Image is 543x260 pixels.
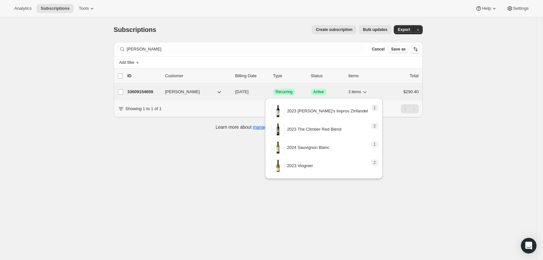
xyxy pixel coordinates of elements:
[349,89,361,94] span: 3 items
[10,4,35,13] button: Analytics
[127,87,419,96] div: 33609154659[PERSON_NAME][DATE]SuccessRecurringSuccessActive3 items$290.40
[127,89,160,95] p: 33609154659
[127,73,419,79] div: IDCustomerBilling DateTypeStatusItemsTotal
[271,159,285,172] img: variant image
[471,4,501,13] button: Help
[410,73,418,79] p: Total
[374,160,376,165] span: 2
[374,142,376,147] span: 1
[235,89,249,94] span: [DATE]
[165,73,230,79] p: Customer
[374,123,376,129] span: 2
[276,89,293,94] span: Recurring
[287,163,313,169] p: 2023 Viognier
[273,73,306,79] div: Type
[398,27,410,32] span: Export
[312,25,356,34] button: Create subscription
[165,89,200,95] span: [PERSON_NAME]
[349,87,368,96] button: 3 items
[503,4,533,13] button: Settings
[161,87,226,97] button: [PERSON_NAME]
[216,124,321,130] p: Learn more about
[287,126,341,133] p: 2023 The Climber Red Blend
[41,6,70,11] span: Subscriptions
[287,144,329,151] p: 2024 Sauvignon Blanc
[127,73,160,79] p: ID
[114,26,156,33] span: Subscriptions
[404,89,419,94] span: $290.40
[235,73,268,79] p: Billing Date
[127,45,365,54] input: Filter subscribers
[394,25,414,34] button: Export
[372,47,384,52] span: Cancel
[14,6,32,11] span: Analytics
[482,6,491,11] span: Help
[401,104,419,113] nav: Pagination
[513,6,529,11] span: Settings
[316,27,352,32] span: Create subscription
[271,141,285,154] img: variant image
[363,27,387,32] span: Bulk updates
[116,59,142,66] button: Add filter
[126,106,162,112] p: Showing 1 to 1 of 1
[271,105,285,118] img: variant image
[311,73,343,79] p: Status
[75,4,99,13] button: Tools
[271,123,285,136] img: variant image
[253,124,321,130] a: managing customer subscriptions
[37,4,73,13] button: Subscriptions
[369,45,387,53] button: Cancel
[287,108,368,114] p: 2023 [PERSON_NAME]'s Improv Zinfandel
[374,105,376,110] span: 1
[391,47,406,52] span: Save as
[119,60,135,65] span: Add filter
[521,238,536,253] div: Open Intercom Messenger
[349,73,381,79] div: Items
[313,89,324,94] span: Active
[411,45,420,54] button: Sort the results
[389,45,408,53] button: Save as
[79,6,89,11] span: Tools
[359,25,391,34] button: Bulk updates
